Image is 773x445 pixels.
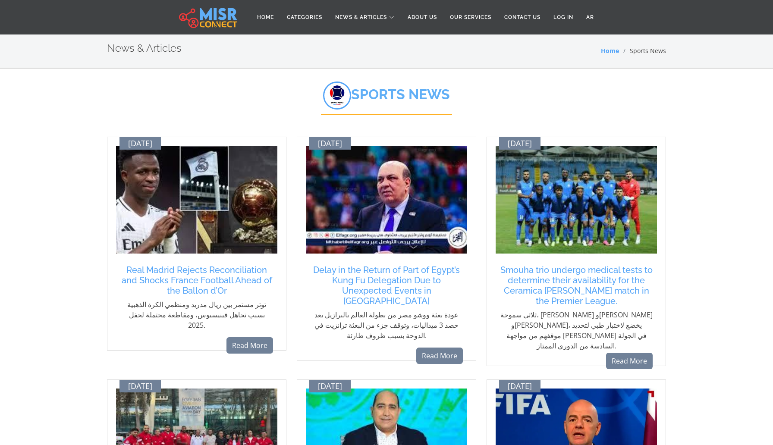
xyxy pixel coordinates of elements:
a: Contact Us [498,9,547,25]
p: توتر مستمر بين ريال مدريد ومنظمي الكرة الذهبية بسبب تجاهل فينيسيوس، ومقاطعة محتملة لحفل 2025. [120,299,273,330]
a: Read More [416,348,463,364]
a: Real Madrid Rejects Reconciliation and Shocks France Football Ahead of the Ballon d’Or [120,265,273,296]
span: [DATE] [508,382,532,391]
p: عودة بعثة ووشو مصر من بطولة العالم بالبرازيل بعد حصد 3 ميداليات، وتوقف جزء من البعثة ترانزيت في ا... [310,310,463,341]
a: Delay in the Return of Part of Egypt’s Kung Fu Delegation Due to Unexpected Events in [GEOGRAPHIC... [310,265,463,306]
img: بعثة منتخب مصر للووشو كونغ فو في مطار القاهرة بعد العودة من بطولة العالم بالبرازيل [306,146,467,254]
a: Home [251,9,280,25]
a: Our Services [443,9,498,25]
img: 6ID61bWmfYNJ38VrOyMM.png [323,81,351,110]
a: AR [580,9,600,25]
span: [DATE] [128,382,152,391]
p: ثلاثي سموحة، [PERSON_NAME] و[PERSON_NAME] و[PERSON_NAME]، يخضع لاختبار طبي لتحديد موقفهم من مواجه... [500,310,653,351]
a: Read More [226,337,273,354]
li: Sports News [619,46,666,55]
a: Home [601,47,619,55]
img: شعار الكرة الذهبية وخلفه لاعب ريال مدريد فينيسيوس جونيور [116,146,277,254]
span: [DATE] [318,382,342,391]
a: Smouha trio undergo medical tests to determine their availability for the Ceramica [PERSON_NAME] ... [500,265,653,306]
h2: News & Articles [107,42,182,55]
a: About Us [401,9,443,25]
h2: Sports News [321,81,452,115]
a: Log in [547,9,580,25]
span: News & Articles [335,13,387,21]
span: [DATE] [318,139,342,148]
img: الهاني سليمان وبادجي وأمادي خلال تدريبات سموحة قبل مباراة سيراميكا [496,146,657,254]
a: Categories [280,9,329,25]
span: [DATE] [508,139,532,148]
a: Read More [606,353,653,369]
span: [DATE] [128,139,152,148]
a: News & Articles [329,9,401,25]
img: main.misr_connect [179,6,237,28]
